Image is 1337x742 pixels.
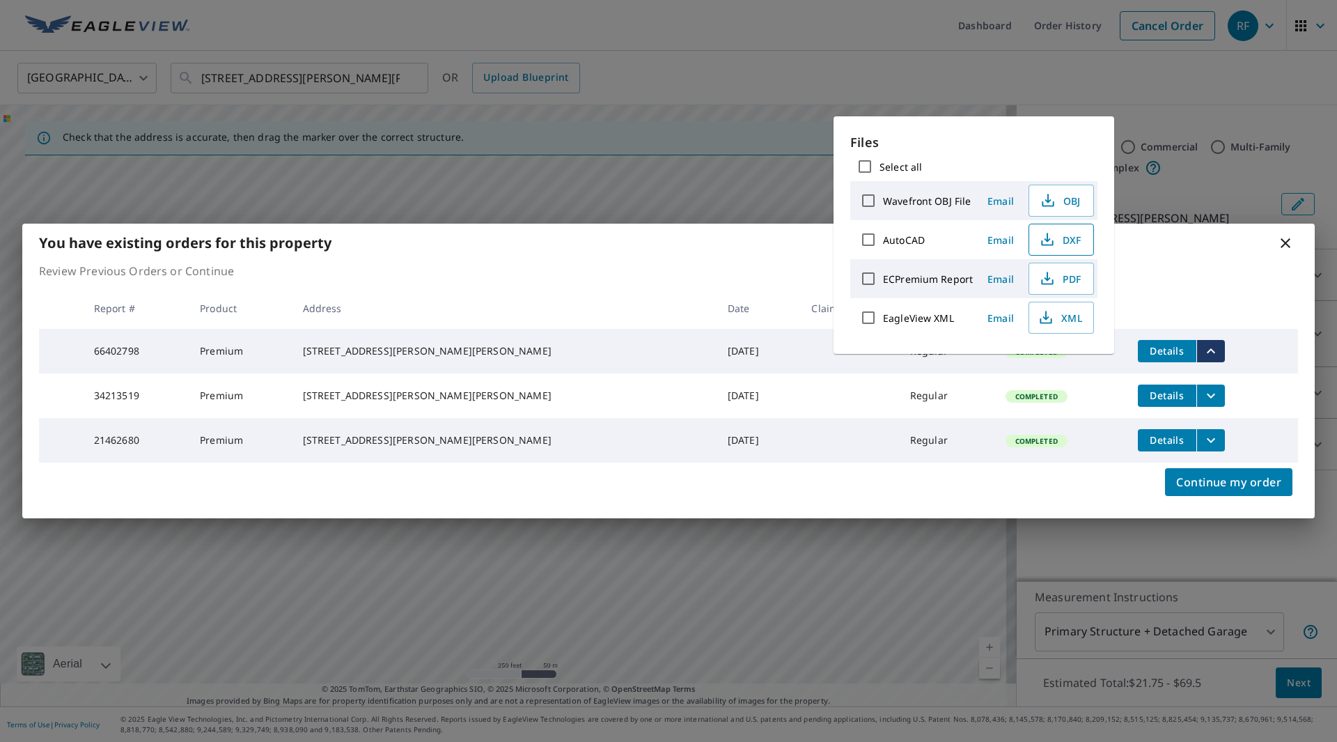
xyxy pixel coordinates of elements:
button: XML [1029,302,1094,334]
button: detailsBtn-21462680 [1138,429,1196,451]
button: Email [978,190,1023,212]
td: [DATE] [717,373,801,418]
div: [STREET_ADDRESS][PERSON_NAME][PERSON_NAME] [303,433,705,447]
td: Regular [899,418,994,463]
button: detailsBtn-66402798 [1138,340,1196,362]
th: Date [717,288,801,329]
div: [STREET_ADDRESS][PERSON_NAME][PERSON_NAME] [303,389,705,403]
button: OBJ [1029,185,1094,217]
button: Continue my order [1165,468,1292,496]
span: OBJ [1038,192,1082,209]
label: EagleView XML [883,311,954,325]
th: Product [189,288,291,329]
span: Email [984,311,1017,325]
button: DXF [1029,224,1094,256]
label: AutoCAD [883,233,925,247]
td: 66402798 [83,329,189,373]
b: You have existing orders for this property [39,233,331,252]
td: [DATE] [717,418,801,463]
span: XML [1038,309,1082,326]
span: Completed [1007,392,1066,401]
button: Email [978,307,1023,329]
button: detailsBtn-34213519 [1138,385,1196,407]
th: Report # [83,288,189,329]
td: Premium [189,329,291,373]
td: Premium [189,418,291,463]
td: Regular [899,373,994,418]
span: Completed [1007,436,1066,446]
button: filesDropdownBtn-21462680 [1196,429,1225,451]
button: filesDropdownBtn-66402798 [1196,340,1225,362]
span: Continue my order [1176,472,1281,492]
span: Details [1146,389,1188,402]
span: Details [1146,433,1188,447]
span: Email [984,233,1017,247]
span: DXF [1038,231,1082,248]
td: 21462680 [83,418,189,463]
th: Address [292,288,717,329]
button: Email [978,229,1023,251]
label: ECPremium Report [883,272,973,286]
span: Details [1146,344,1188,357]
td: Premium [189,373,291,418]
td: 34213519 [83,373,189,418]
td: [DATE] [717,329,801,373]
p: Files [850,133,1097,152]
div: [STREET_ADDRESS][PERSON_NAME][PERSON_NAME] [303,344,705,358]
p: Review Previous Orders or Continue [39,263,1298,279]
button: Email [978,268,1023,290]
label: Select all [879,160,922,173]
button: filesDropdownBtn-34213519 [1196,385,1225,407]
span: Email [984,272,1017,286]
button: PDF [1029,263,1094,295]
span: PDF [1038,270,1082,287]
span: Email [984,194,1017,208]
th: Claim ID [800,288,898,329]
label: Wavefront OBJ File [883,194,971,208]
